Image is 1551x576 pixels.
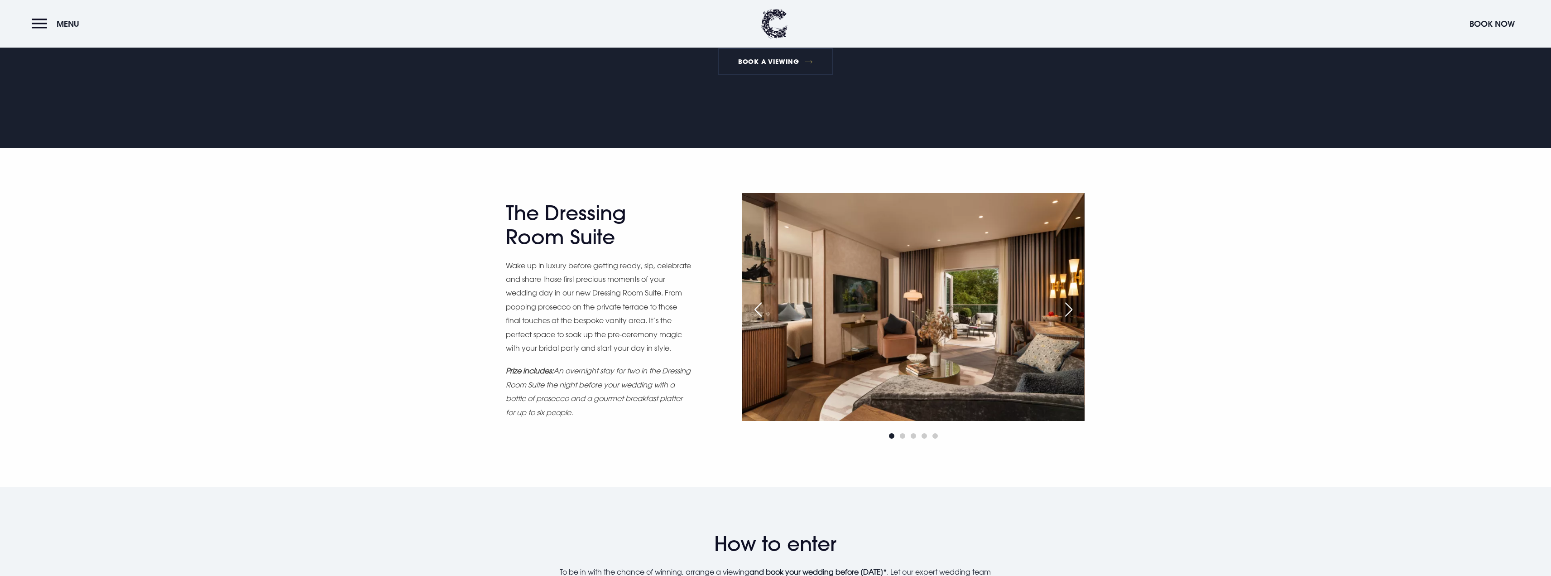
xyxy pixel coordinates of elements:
button: Menu [32,14,84,34]
h2: The Dressing Room Suite [506,201,682,249]
span: Go to slide 4 [922,433,927,439]
span: Menu [57,19,79,29]
em: Prize includes: [506,366,553,375]
span: Go to slide 2 [900,433,905,439]
img: Clandeboye Lodge [761,9,788,39]
p: Wake up in luxury before getting ready, sip, celebrate and share those first precious moments of ... [506,259,691,355]
h2: How to enter [560,532,991,556]
div: Previous slide [747,300,769,319]
span: Go to slide 1 [889,433,894,439]
em: An overnight stay for two in the Dressing Room Suite the night before your wedding with a bottle ... [506,366,691,416]
span: Go to slide 5 [932,433,938,439]
img: Wedding Venue Northern Ireland [1084,193,1426,421]
a: Book a viewing [718,48,834,75]
div: Next slide [1057,300,1080,319]
button: Book Now [1465,14,1519,34]
img: Wedding Venue Northern Ireland [742,193,1084,421]
span: Go to slide 3 [911,433,916,439]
